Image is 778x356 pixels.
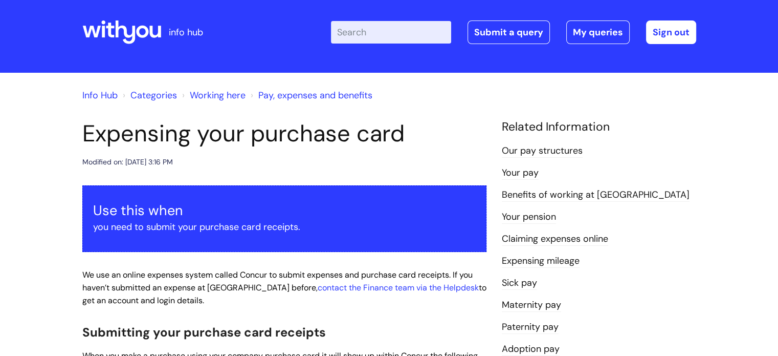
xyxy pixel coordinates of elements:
a: Sick pay [502,277,537,290]
a: Pay, expenses and benefits [258,89,372,101]
li: Working here [180,87,246,103]
a: Your pension [502,211,556,224]
a: Maternity pay [502,299,561,312]
span: Submitting your purchase card receipts [82,324,326,340]
div: | - [331,20,696,44]
a: Working here [190,89,246,101]
a: Sign out [646,20,696,44]
li: Pay, expenses and benefits [248,87,372,103]
a: Expensing mileage [502,255,580,268]
a: My queries [566,20,630,44]
a: Submit a query [468,20,550,44]
a: Categories [130,89,177,101]
h3: Use this when [93,202,476,219]
div: Modified on: [DATE] 3:16 PM [82,156,173,169]
a: Adoption pay [502,343,560,356]
p: info hub [169,24,203,40]
a: Benefits of working at [GEOGRAPHIC_DATA] [502,189,690,202]
a: Claiming expenses online [502,233,608,246]
li: Solution home [120,87,177,103]
h1: Expensing your purchase card [82,120,486,148]
a: Our pay structures [502,144,583,158]
input: Search [331,21,451,44]
a: Paternity pay [502,321,559,334]
p: you need to submit your purchase card receipts. [93,219,476,235]
a: Info Hub [82,89,118,101]
h4: Related Information [502,120,696,134]
span: We use an online expenses system called Concur to submit expenses and purchase card receipts. If ... [82,269,486,306]
a: Your pay [502,166,539,180]
a: contact the Finance team via the Helpdesk [318,282,479,293]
